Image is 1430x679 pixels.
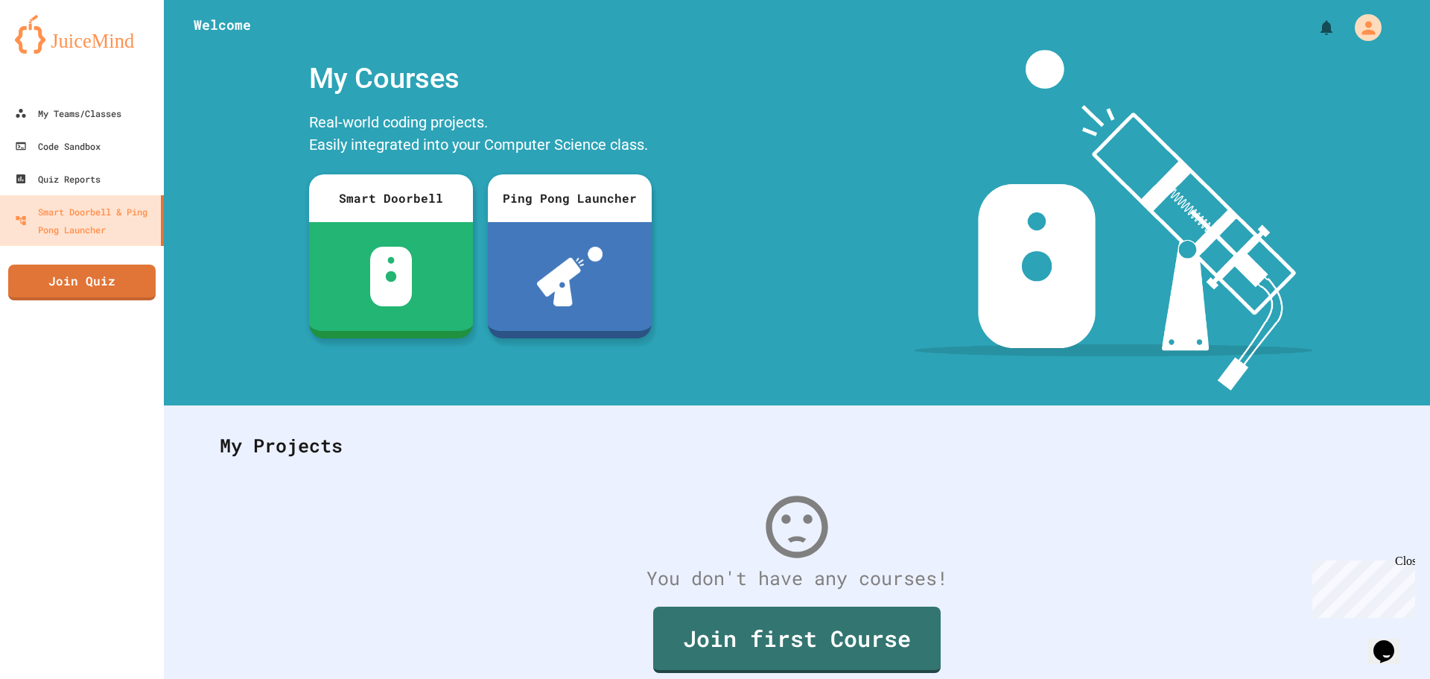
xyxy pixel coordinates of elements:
[205,564,1389,593] div: You don't have any courses!
[205,417,1389,475] div: My Projects
[1367,619,1415,664] iframe: chat widget
[15,137,101,155] div: Code Sandbox
[15,170,101,188] div: Quiz Reports
[8,265,156,300] a: Join Quiz
[1306,555,1415,618] iframe: chat widget
[1290,15,1339,40] div: My Notifications
[15,104,121,122] div: My Teams/Classes
[6,6,103,95] div: Chat with us now!Close
[914,50,1313,391] img: banner-image-my-projects.png
[653,607,941,673] a: Join first Course
[15,15,149,54] img: logo-orange.svg
[15,203,155,239] div: Smart Doorbell & Ping Pong Launcher
[1339,10,1385,45] div: My Account
[302,107,659,163] div: Real-world coding projects. Easily integrated into your Computer Science class.
[537,247,603,306] img: ppl-with-ball.png
[488,174,652,222] div: Ping Pong Launcher
[370,247,413,306] img: sdb-white.svg
[302,50,659,107] div: My Courses
[309,174,473,222] div: Smart Doorbell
